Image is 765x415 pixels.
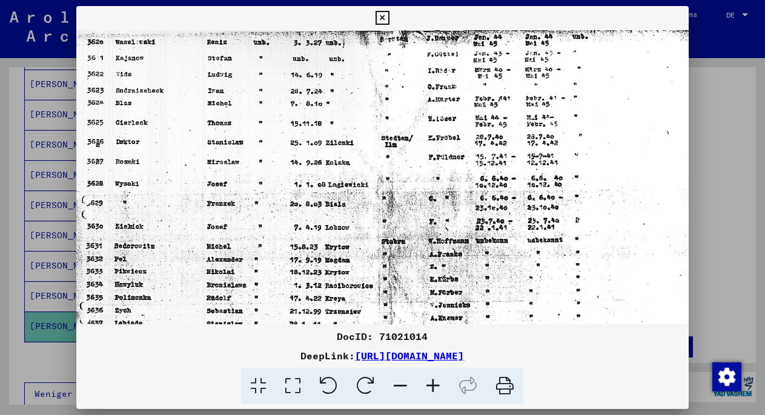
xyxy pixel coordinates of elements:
[76,348,688,363] div: DeepLink:
[355,350,464,362] a: [URL][DOMAIN_NAME]
[76,329,688,344] div: DocID: 71021014
[712,362,741,391] img: Zustimmung ändern
[712,362,741,391] div: Zustimmung ändern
